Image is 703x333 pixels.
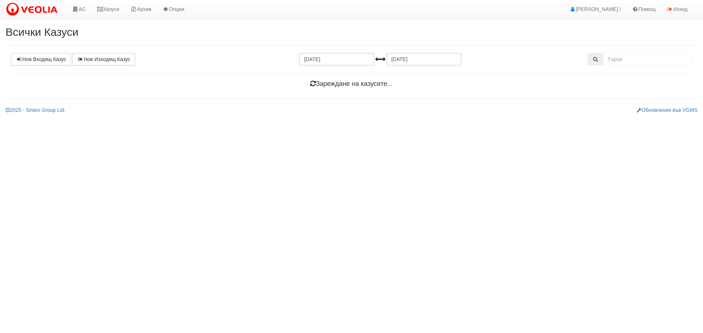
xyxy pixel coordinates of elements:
input: Търсене по Идентификатор, Бл/Вх/Ап, Тип, Описание, Моб. Номер, Имейл, Файл, Коментар, [603,53,692,65]
h2: Всички Казуси [5,26,698,38]
a: Нов Входящ Казус [11,53,71,65]
a: Обновления във VGMS [637,107,698,113]
a: Нов Изходящ Казус [72,53,135,65]
a: 2025 - Sintex Group Ltd. [5,107,66,113]
img: VeoliaLogo.png [5,2,61,17]
h4: Зареждане на казусите... [11,80,692,88]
